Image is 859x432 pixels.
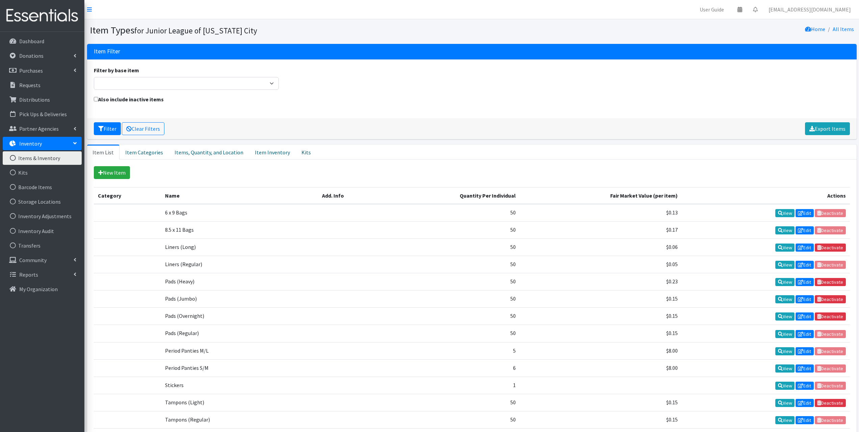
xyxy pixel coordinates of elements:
[775,244,795,252] a: View
[19,140,42,147] p: Inventory
[161,359,318,377] td: Period Panties S/M
[94,122,121,135] button: Filter
[161,187,318,204] th: Name
[520,394,682,411] td: $0.15
[3,93,82,106] a: Distributions
[19,67,43,74] p: Purchases
[775,382,795,390] a: View
[94,95,164,103] label: Also include inactive items
[94,66,139,74] label: Filter by base item
[3,64,82,77] a: Purchases
[805,122,850,135] a: Export Items
[161,204,318,222] td: 6 x 9 Bags
[3,122,82,135] a: Partner Agencies
[161,273,318,290] td: Pads (Heavy)
[520,308,682,325] td: $0.15
[3,239,82,252] a: Transfers
[775,399,795,407] a: View
[775,416,795,424] a: View
[796,278,814,286] a: Edit
[805,26,825,32] a: Home
[382,394,519,411] td: 50
[520,290,682,308] td: $0.15
[796,209,814,217] a: Edit
[169,145,249,159] a: Items, Quantity, and Location
[19,38,44,45] p: Dashboard
[3,34,82,48] a: Dashboard
[775,278,795,286] a: View
[833,26,854,32] a: All Items
[796,312,814,321] a: Edit
[815,295,846,303] a: Deactivate
[382,308,519,325] td: 50
[520,342,682,359] td: $8.00
[694,3,729,16] a: User Guide
[682,187,850,204] th: Actions
[382,377,519,394] td: 1
[161,256,318,273] td: Liners (Regular)
[3,268,82,281] a: Reports
[382,238,519,256] td: 50
[87,145,119,159] a: Item List
[3,166,82,179] a: Kits
[796,244,814,252] a: Edit
[775,330,795,338] a: View
[3,209,82,223] a: Inventory Adjustments
[19,271,38,278] p: Reports
[19,125,59,132] p: Partner Agencies
[382,256,519,273] td: 50
[796,382,814,390] a: Edit
[161,342,318,359] td: Period Panties M/L
[775,209,795,217] a: View
[382,221,519,238] td: 50
[775,261,795,269] a: View
[520,204,682,222] td: $0.13
[90,24,469,36] h1: Item Types
[122,122,164,135] a: Clear Filters
[3,137,82,150] a: Inventory
[119,145,169,159] a: Item Categories
[94,97,98,101] input: Also include inactive items
[520,325,682,342] td: $0.15
[19,257,47,263] p: Community
[161,221,318,238] td: 8.5 x 11 Bags
[19,96,50,103] p: Distributions
[318,187,382,204] th: Add. Info
[520,359,682,377] td: $8.00
[382,359,519,377] td: 6
[94,166,130,179] a: New Item
[796,399,814,407] a: Edit
[796,330,814,338] a: Edit
[520,221,682,238] td: $0.17
[382,411,519,428] td: 50
[3,4,82,27] img: HumanEssentials
[775,226,795,234] a: View
[796,226,814,234] a: Edit
[382,273,519,290] td: 50
[3,224,82,238] a: Inventory Audit
[19,111,67,118] p: Pick Ups & Deliveries
[161,377,318,394] td: Stickers
[520,238,682,256] td: $0.06
[134,26,257,35] small: for Junior League of [US_STATE] City
[19,82,41,88] p: Requests
[382,342,519,359] td: 5
[815,399,846,407] a: Deactivate
[796,347,814,355] a: Edit
[3,107,82,121] a: Pick Ups & Deliveries
[161,238,318,256] td: Liners (Long)
[161,325,318,342] td: Pads (Regular)
[815,278,846,286] a: Deactivate
[19,52,44,59] p: Donations
[520,411,682,428] td: $0.15
[775,347,795,355] a: View
[161,290,318,308] td: Pads (Jumbo)
[815,312,846,321] a: Deactivate
[382,187,519,204] th: Quantity Per Individual
[3,253,82,267] a: Community
[382,290,519,308] td: 50
[815,244,846,252] a: Deactivate
[19,286,58,293] p: My Organization
[796,416,814,424] a: Edit
[161,394,318,411] td: Tampons (Light)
